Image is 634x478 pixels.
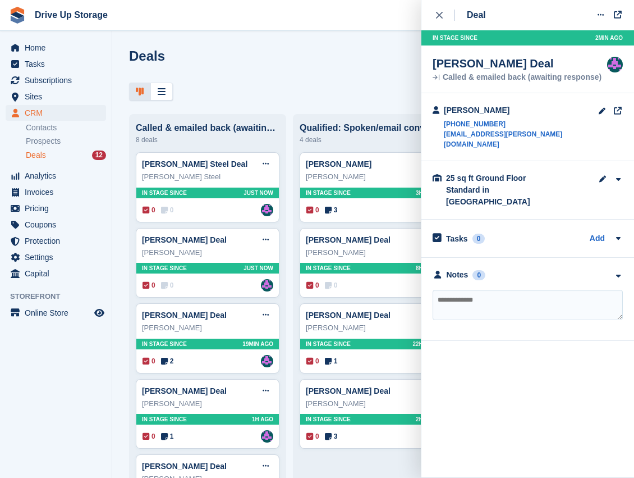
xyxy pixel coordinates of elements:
[161,431,174,441] span: 1
[142,386,227,395] a: [PERSON_NAME] Deal
[143,431,155,441] span: 0
[412,340,437,348] span: 22H AGO
[244,264,273,272] span: Just now
[6,105,106,121] a: menu
[129,48,165,63] h1: Deals
[25,233,92,249] span: Protection
[26,149,106,161] a: Deals 12
[444,119,598,129] a: [PHONE_NUMBER]
[93,306,106,320] a: Preview store
[447,269,468,281] div: Notes
[25,201,92,216] span: Pricing
[142,322,273,334] div: [PERSON_NAME]
[143,356,155,366] span: 0
[306,356,319,366] span: 0
[444,129,598,149] a: [EMAIL_ADDRESS][PERSON_NAME][DOMAIN_NAME]
[143,280,155,290] span: 0
[306,311,390,320] a: [PERSON_NAME] Deal
[142,264,187,272] span: In stage since
[25,266,92,281] span: Capital
[142,160,247,169] a: [PERSON_NAME] Steel Deal
[325,280,338,290] span: 0
[26,135,106,147] a: Prospects
[25,249,92,265] span: Settings
[261,204,273,216] a: Andy
[467,8,486,22] div: Deal
[25,305,92,321] span: Online Store
[306,205,319,215] span: 0
[595,34,623,42] span: 2MIN AGO
[92,151,106,160] div: 12
[142,311,227,320] a: [PERSON_NAME] Deal
[433,34,477,42] span: In stage since
[306,171,437,183] div: [PERSON_NAME]
[6,56,106,72] a: menu
[6,40,106,56] a: menu
[25,56,92,72] span: Tasks
[306,247,437,258] div: [PERSON_NAME]
[444,104,598,116] div: [PERSON_NAME]
[25,89,92,104] span: Sites
[306,264,351,272] span: In stage since
[10,291,112,302] span: Storefront
[433,57,601,70] div: [PERSON_NAME] Deal
[6,266,106,281] a: menu
[9,7,26,24] img: stora-icon-8386f47178a22dfd0bd8f6a31ec36ba5ce8667c1dd55bd0f319d3a0aa187defe.svg
[416,415,437,424] span: 2H AGO
[6,184,106,200] a: menu
[306,280,319,290] span: 0
[142,235,227,244] a: [PERSON_NAME] Deal
[261,355,273,367] img: Andy
[25,105,92,121] span: CRM
[136,133,279,147] div: 8 deals
[261,279,273,292] img: Andy
[26,136,61,147] span: Prospects
[300,133,443,147] div: 4 deals
[472,234,485,244] div: 0
[25,72,92,88] span: Subscriptions
[161,356,174,366] span: 2
[25,40,92,56] span: Home
[306,189,351,197] span: In stage since
[136,123,279,133] div: Called & emailed back (awaiting response)
[252,415,273,424] span: 1H AGO
[142,189,187,197] span: In stage since
[416,264,437,272] span: 8H AGO
[6,233,106,249] a: menu
[306,322,437,334] div: [PERSON_NAME]
[325,431,338,441] span: 3
[25,217,92,233] span: Coupons
[25,184,92,200] span: Invoices
[261,430,273,443] img: Andy
[446,234,468,244] h2: Tasks
[242,340,273,348] span: 19MIN AGO
[306,235,390,244] a: [PERSON_NAME] Deal
[306,431,319,441] span: 0
[306,415,351,424] span: In stage since
[26,150,46,161] span: Deals
[300,123,443,133] div: Qualified: Spoken/email conversation with them
[142,415,187,424] span: In stage since
[142,462,227,471] a: [PERSON_NAME] Deal
[306,386,390,395] a: [PERSON_NAME] Deal
[6,89,106,104] a: menu
[472,270,485,280] div: 0
[143,205,155,215] span: 0
[446,172,558,208] div: 25 sq ft Ground Floor Standard in [GEOGRAPHIC_DATA]
[433,74,601,81] div: Called & emailed back (awaiting response)
[607,57,623,72] img: Andy
[25,168,92,184] span: Analytics
[142,171,273,183] div: [PERSON_NAME] Steel
[244,189,273,197] span: Just now
[306,398,437,409] div: [PERSON_NAME]
[6,249,106,265] a: menu
[325,205,338,215] span: 3
[6,217,106,233] a: menu
[416,189,437,197] span: 3H AGO
[142,398,273,409] div: [PERSON_NAME]
[590,233,605,245] a: Add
